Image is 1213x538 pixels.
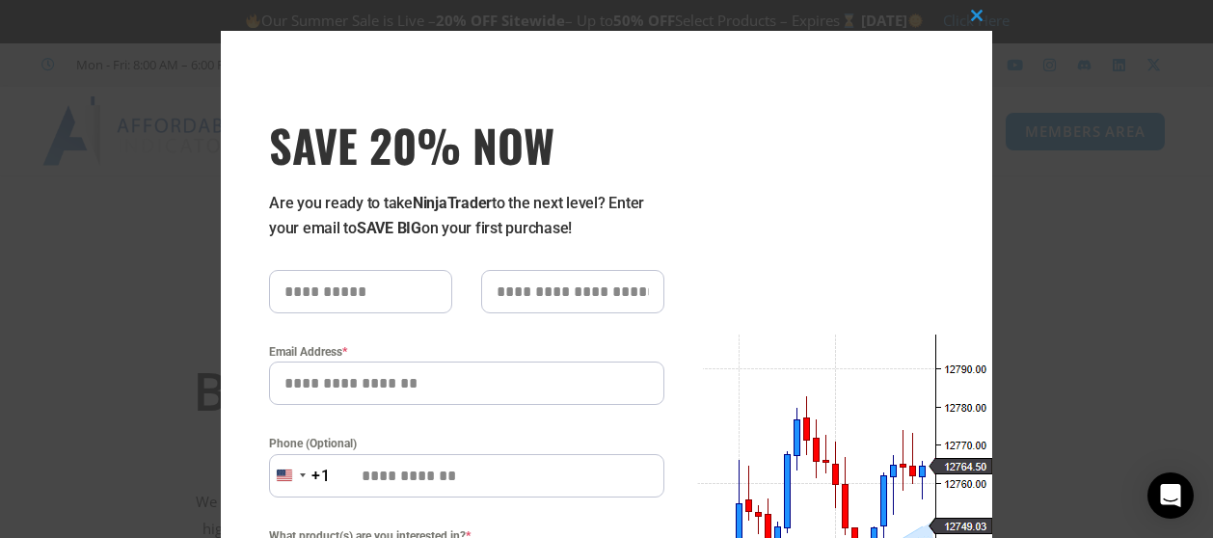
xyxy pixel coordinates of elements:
[1147,472,1194,519] div: Open Intercom Messenger
[357,219,421,237] strong: SAVE BIG
[269,118,664,172] span: SAVE 20% NOW
[269,434,664,453] label: Phone (Optional)
[413,194,492,212] strong: NinjaTrader
[269,191,664,241] p: Are you ready to take to the next level? Enter your email to on your first purchase!
[311,464,331,489] div: +1
[269,454,331,498] button: Selected country
[269,342,664,362] label: Email Address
